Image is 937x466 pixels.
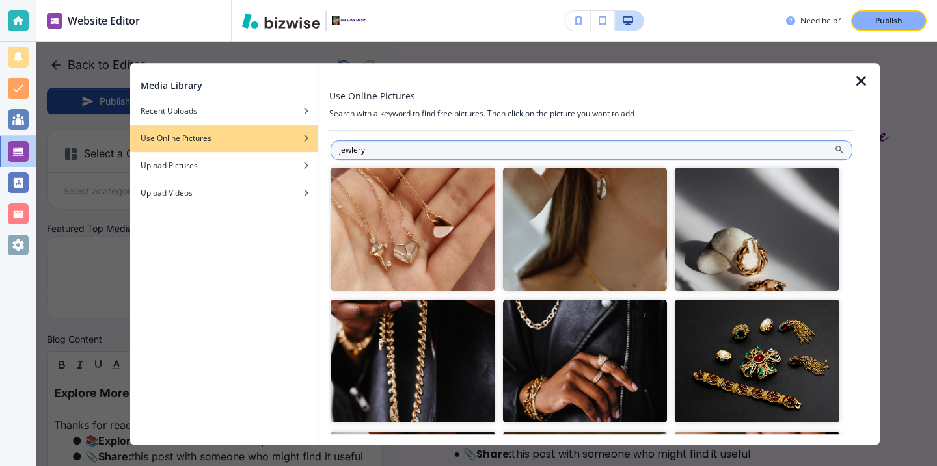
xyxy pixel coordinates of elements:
[68,13,140,29] h2: Website Editor
[242,13,320,29] img: Bizwise Logo
[331,140,852,160] input: Search for an image
[141,160,198,172] h4: Upload Pictures
[130,125,318,152] button: Use Online Pictures
[130,179,318,207] button: Upload Videos
[130,97,318,125] button: Recent Uploads
[875,15,903,27] p: Publish
[141,79,202,92] h2: Media Library
[329,108,854,120] h4: Search with a keyword to find free pictures. Then click on the picture you want to add
[47,13,62,29] img: editor icon
[141,105,197,117] h4: Recent Uploads
[141,133,211,144] h4: Use Online Pictures
[332,16,367,25] img: Your Logo
[130,152,318,179] button: Upload Pictures
[800,15,841,27] h3: Need help?
[141,187,193,199] h4: Upload Videos
[329,89,415,103] h3: Use Online Pictures
[851,10,927,31] button: Publish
